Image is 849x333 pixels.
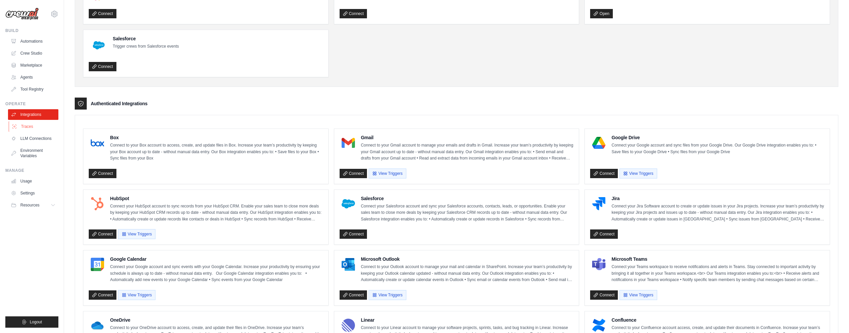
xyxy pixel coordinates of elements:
[5,168,58,173] div: Manage
[342,258,355,271] img: Microsoft Outlook Logo
[592,319,605,332] img: Confluence Logo
[342,197,355,210] img: Salesforce Logo
[592,136,605,150] img: Google Drive Logo
[592,197,605,210] img: Jira Logo
[361,134,574,141] h4: Gmail
[110,264,323,283] p: Connect your Google account and sync events with your Google Calendar. Increase your productivity...
[590,9,612,18] a: Open
[9,121,59,132] a: Traces
[619,168,657,178] button: View Triggers
[619,290,657,300] button: View Triggers
[340,290,367,300] a: Connect
[91,37,107,53] img: Salesforce Logo
[110,195,323,202] h4: HubSpot
[91,319,104,332] img: OneDrive Logo
[113,43,179,50] p: Trigger crews from Salesforce events
[361,195,574,202] h4: Salesforce
[30,319,42,325] span: Logout
[113,35,179,42] h4: Salesforce
[340,229,367,239] a: Connect
[8,48,58,59] a: Crew Studio
[110,256,323,262] h4: Google Calendar
[89,169,116,178] a: Connect
[5,101,58,107] div: Operate
[8,133,58,144] a: LLM Connections
[611,195,824,202] h4: Jira
[110,134,323,141] h4: Box
[110,317,323,323] h4: OneDrive
[611,264,824,283] p: Connect your Teams workspace to receive notifications and alerts in Teams. Stay connected to impo...
[611,317,824,323] h4: Confluence
[91,136,104,150] img: Box Logo
[8,145,58,161] a: Environment Variables
[8,60,58,71] a: Marketplace
[611,142,824,155] p: Connect your Google account and sync files from your Google Drive. Our Google Drive integration e...
[611,134,824,141] h4: Google Drive
[611,256,824,262] h4: Microsoft Teams
[342,136,355,150] img: Gmail Logo
[611,203,824,223] p: Connect your Jira Software account to create or update issues in your Jira projects. Increase you...
[8,72,58,83] a: Agents
[8,188,58,198] a: Settings
[89,229,116,239] a: Connect
[590,169,618,178] a: Connect
[89,290,116,300] a: Connect
[361,264,574,283] p: Connect to your Outlook account to manage your mail and calendar in SharePoint. Increase your tea...
[118,290,155,300] button: View Triggers
[592,258,605,271] img: Microsoft Teams Logo
[361,317,574,323] h4: Linear
[110,142,323,162] p: Connect to your Box account to access, create, and update files in Box. Increase your team’s prod...
[8,36,58,47] a: Automations
[91,100,147,107] h3: Authenticated Integrations
[118,229,155,239] button: View Triggers
[361,142,574,162] p: Connect to your Gmail account to manage your emails and drafts in Gmail. Increase your team’s pro...
[8,84,58,95] a: Tool Registry
[5,316,58,328] button: Logout
[369,290,406,300] button: View Triggers
[361,203,574,223] p: Connect your Salesforce account and sync your Salesforce accounts, contacts, leads, or opportunit...
[369,168,406,178] button: View Triggers
[110,203,323,223] p: Connect your HubSpot account to sync records from your HubSpot CRM. Enable your sales team to clo...
[5,28,58,33] div: Build
[5,8,39,20] img: Logo
[20,202,39,208] span: Resources
[89,9,116,18] a: Connect
[340,169,367,178] a: Connect
[89,62,116,71] a: Connect
[590,290,618,300] a: Connect
[8,200,58,210] button: Resources
[340,9,367,18] a: Connect
[91,258,104,271] img: Google Calendar Logo
[361,256,574,262] h4: Microsoft Outlook
[8,109,58,120] a: Integrations
[590,229,618,239] a: Connect
[91,197,104,210] img: HubSpot Logo
[342,319,355,332] img: Linear Logo
[8,176,58,186] a: Usage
